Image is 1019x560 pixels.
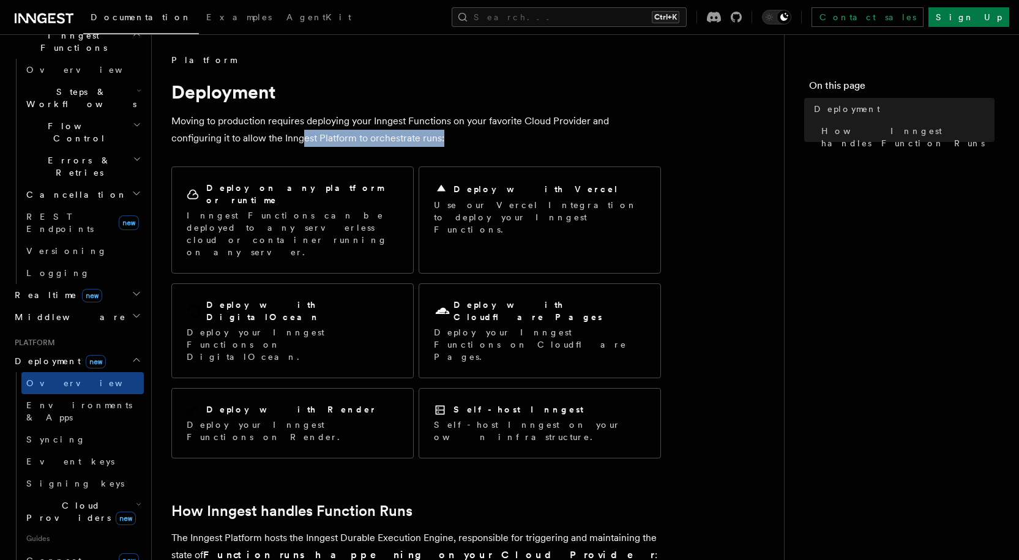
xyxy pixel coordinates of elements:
span: Inngest Functions [10,29,132,54]
svg: Cloudflare [434,303,451,320]
span: How Inngest handles Function Runs [821,125,995,149]
a: Logging [21,262,144,284]
span: Deployment [10,355,106,367]
p: Self-host Inngest on your own infrastructure. [434,419,646,443]
a: Self-host InngestSelf-host Inngest on your own infrastructure. [419,388,661,458]
button: Flow Control [21,115,144,149]
button: Deploymentnew [10,350,144,372]
span: Guides [21,529,144,548]
span: Cancellation [21,189,127,201]
a: Deploy on any platform or runtimeInngest Functions can be deployed to any serverless cloud or con... [171,166,414,274]
a: How Inngest handles Function Runs [816,120,995,154]
button: Cancellation [21,184,144,206]
p: Deploy your Inngest Functions on Render. [187,419,398,443]
a: Documentation [83,4,199,34]
div: Inngest Functions [10,59,144,284]
h2: Deploy with Render [206,403,377,416]
span: Platform [171,54,236,66]
h2: Deploy on any platform or runtime [206,182,398,206]
a: Sign Up [928,7,1009,27]
a: Deploy with DigitalOceanDeploy your Inngest Functions on DigitalOcean. [171,283,414,378]
p: Inngest Functions can be deployed to any serverless cloud or container running on any server. [187,209,398,258]
h2: Deploy with Vercel [454,183,619,195]
a: Deploy with VercelUse our Vercel Integration to deploy your Inngest Functions. [419,166,661,274]
p: Moving to production requires deploying your Inngest Functions on your favorite Cloud Provider an... [171,113,661,147]
button: Errors & Retries [21,149,144,184]
a: Deploy with RenderDeploy your Inngest Functions on Render. [171,388,414,458]
a: AgentKit [279,4,359,33]
button: Middleware [10,306,144,328]
span: Overview [26,378,152,388]
a: Event keys [21,450,144,472]
button: Inngest Functions [10,24,144,59]
span: Deployment [814,103,880,115]
span: Environments & Apps [26,400,132,422]
p: Deploy your Inngest Functions on DigitalOcean. [187,326,398,363]
span: Event keys [26,457,114,466]
span: new [119,215,139,230]
span: Cloud Providers [21,499,136,524]
button: Search...Ctrl+K [452,7,687,27]
span: Versioning [26,246,107,256]
a: Overview [21,59,144,81]
a: How Inngest handles Function Runs [171,502,412,520]
a: REST Endpointsnew [21,206,144,240]
span: Signing keys [26,479,124,488]
span: new [86,355,106,368]
span: new [82,289,102,302]
span: Flow Control [21,120,133,144]
a: Contact sales [812,7,924,27]
h1: Deployment [171,81,661,103]
span: Syncing [26,435,86,444]
span: Steps & Workflows [21,86,136,110]
kbd: Ctrl+K [652,11,679,23]
button: Realtimenew [10,284,144,306]
h4: On this page [809,78,995,98]
h2: Self-host Inngest [454,403,583,416]
button: Toggle dark mode [762,10,791,24]
span: Realtime [10,289,102,301]
a: Examples [199,4,279,33]
h2: Deploy with DigitalOcean [206,299,398,323]
span: Documentation [91,12,192,22]
span: Middleware [10,311,126,323]
span: Platform [10,338,55,348]
a: Syncing [21,428,144,450]
span: REST Endpoints [26,212,94,234]
span: AgentKit [286,12,351,22]
span: new [116,512,136,525]
span: Overview [26,65,152,75]
button: Steps & Workflows [21,81,144,115]
a: Deployment [809,98,995,120]
span: Examples [206,12,272,22]
a: Deploy with Cloudflare PagesDeploy your Inngest Functions on Cloudflare Pages. [419,283,661,378]
a: Versioning [21,240,144,262]
a: Overview [21,372,144,394]
span: Errors & Retries [21,154,133,179]
span: Logging [26,268,90,278]
a: Environments & Apps [21,394,144,428]
a: Signing keys [21,472,144,495]
p: Deploy your Inngest Functions on Cloudflare Pages. [434,326,646,363]
button: Cloud Providersnew [21,495,144,529]
p: Use our Vercel Integration to deploy your Inngest Functions. [434,199,646,236]
h2: Deploy with Cloudflare Pages [454,299,646,323]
